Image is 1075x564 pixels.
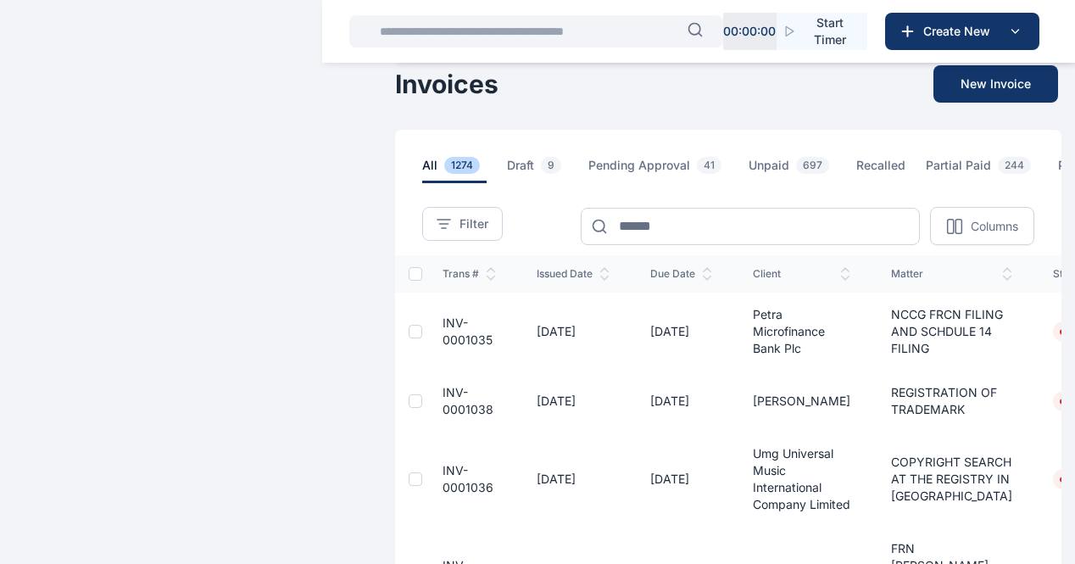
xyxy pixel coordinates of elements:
[796,157,829,174] span: 697
[926,157,1038,183] span: Partial Paid
[443,385,493,416] a: INV-0001038
[871,293,1033,371] td: NCCG FRCN FILING AND SCHDULE 14 FILING
[806,14,854,48] span: Start Timer
[871,371,1033,432] td: REGISTRATION OF TRADEMARK
[443,463,493,494] a: INV-0001036
[630,432,732,527] td: [DATE]
[777,13,867,50] button: Start Timer
[422,157,487,183] span: All
[749,157,836,183] span: Unpaid
[856,157,905,183] span: Recalled
[885,13,1039,50] button: Create New
[916,23,1005,40] span: Create New
[871,432,1033,527] td: COPYRIGHT SEARCH AT THE REGISTRY IN [GEOGRAPHIC_DATA]
[650,267,712,281] span: Due Date
[732,432,871,527] td: Umg Universal Music International Company Limited
[856,157,926,183] a: Recalled
[516,293,630,371] td: [DATE]
[732,371,871,432] td: [PERSON_NAME]
[443,267,496,281] span: Trans #
[933,65,1058,103] button: New Invoice
[588,157,728,183] span: Pending Approval
[732,293,871,371] td: Petra Microfinance Bank Plc
[395,69,499,99] h1: Invoices
[422,207,503,241] button: Filter
[516,432,630,527] td: [DATE]
[444,157,480,174] span: 1274
[630,293,732,371] td: [DATE]
[537,267,610,281] span: issued date
[998,157,1031,174] span: 244
[971,218,1018,235] p: Columns
[723,23,776,40] p: 00 : 00 : 00
[541,157,561,174] span: 9
[422,157,507,183] a: All1274
[930,207,1034,245] button: Columns
[926,157,1058,183] a: Partial Paid244
[460,215,488,232] span: Filter
[588,157,749,183] a: Pending Approval41
[697,157,721,174] span: 41
[749,157,856,183] a: Unpaid697
[753,267,850,281] span: client
[507,157,568,183] span: Draft
[443,316,493,347] a: INV-0001035
[516,371,630,432] td: [DATE]
[891,267,1012,281] span: Matter
[507,157,588,183] a: Draft9
[630,371,732,432] td: [DATE]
